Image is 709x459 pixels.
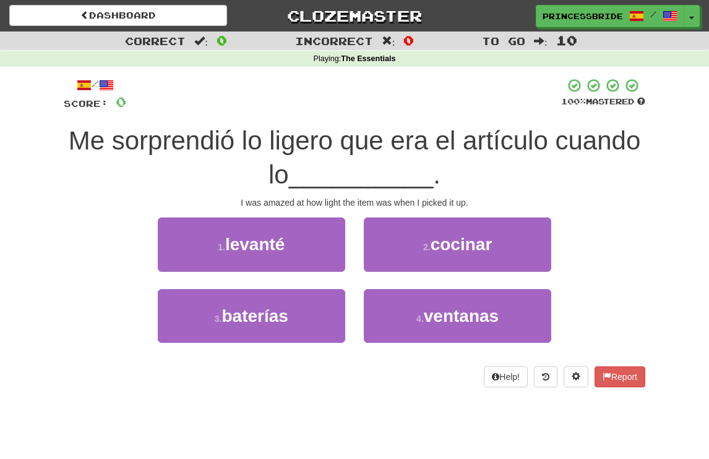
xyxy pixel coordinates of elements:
[225,235,285,254] span: levanté
[433,160,440,189] span: .
[289,160,434,189] span: __________
[424,306,499,326] span: ventanas
[64,98,108,109] span: Score:
[650,10,656,19] span: /
[561,96,586,106] span: 100 %
[382,36,395,46] span: :
[158,217,345,271] button: 1.levanté
[64,196,645,209] div: I was amazed at how light the item was when I picked it up.
[116,94,126,109] span: 0
[482,35,525,47] span: To go
[64,78,126,93] div: /
[9,5,227,26] a: Dashboard
[484,366,528,387] button: Help!
[221,306,288,326] span: baterías
[403,33,414,48] span: 0
[364,217,551,271] button: 2.cocinar
[543,11,623,22] span: princessbride
[246,5,463,27] a: Clozemaster
[194,36,208,46] span: :
[158,289,345,343] button: 3.baterías
[423,242,431,252] small: 2 .
[125,35,186,47] span: Correct
[534,366,557,387] button: Round history (alt+y)
[536,5,684,27] a: princessbride /
[561,96,645,107] div: Mastered
[217,33,227,48] span: 0
[218,242,225,252] small: 1 .
[295,35,373,47] span: Incorrect
[364,289,551,343] button: 4.ventanas
[341,54,395,63] strong: The Essentials
[556,33,577,48] span: 10
[215,314,222,324] small: 3 .
[431,235,492,254] span: cocinar
[416,314,424,324] small: 4 .
[595,366,645,387] button: Report
[534,36,548,46] span: :
[69,126,641,189] span: Me sorprendió lo ligero que era el artículo cuando lo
